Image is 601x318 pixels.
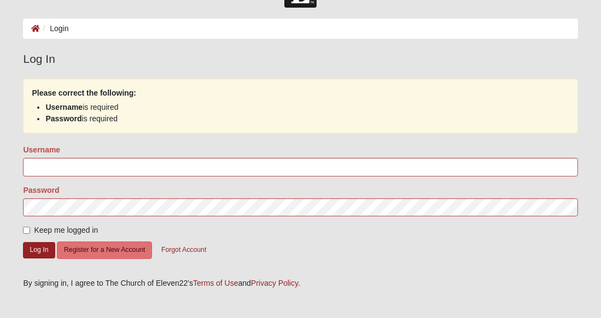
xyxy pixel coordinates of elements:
[45,114,81,123] strong: Password
[57,242,152,258] button: Register for a New Account
[23,50,577,68] legend: Log In
[23,242,55,258] button: Log In
[45,113,555,125] li: is required
[154,242,213,258] button: Forgot Account
[45,102,555,113] li: is required
[23,227,30,234] input: Keep me logged in
[23,79,577,133] div: Please correct the following:
[34,226,98,234] span: Keep me logged in
[251,279,298,287] a: Privacy Policy
[45,103,83,111] strong: Username
[40,23,68,34] li: Login
[23,278,577,289] div: By signing in, I agree to The Church of Eleven22's and .
[193,279,238,287] a: Terms of Use
[23,144,60,155] label: Username
[23,185,59,196] label: Password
